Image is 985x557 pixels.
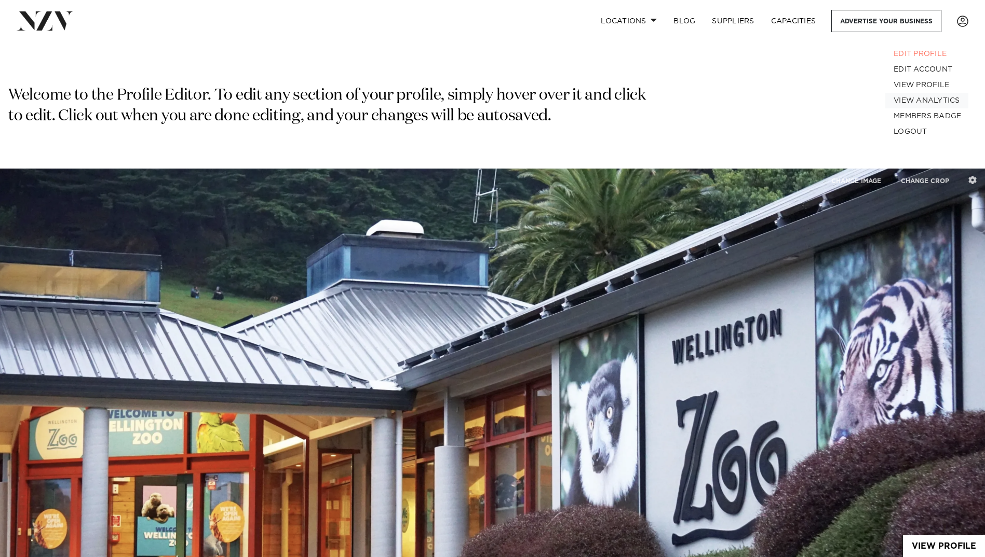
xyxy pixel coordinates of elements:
[885,93,968,108] a: VIEW ANALYTICS
[885,108,968,124] a: MEMBERS BADGE
[831,10,941,32] a: Advertise your business
[885,62,968,77] a: EDIT ACCOUNT
[704,10,762,32] a: SUPPLIERS
[8,86,650,127] p: Welcome to the Profile Editor. To edit any section of your profile, simply hover over it and clic...
[763,10,825,32] a: Capacities
[885,77,968,93] a: VIEW PROFILE
[665,10,704,32] a: BLOG
[903,535,985,557] a: View Profile
[822,170,890,192] button: CHANGE IMAGE
[885,124,968,140] a: LOGOUT
[17,11,73,30] img: nzv-logo.png
[885,46,968,62] a: EDIT PROFILE
[892,170,958,192] button: CHANGE CROP
[592,10,665,32] a: Locations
